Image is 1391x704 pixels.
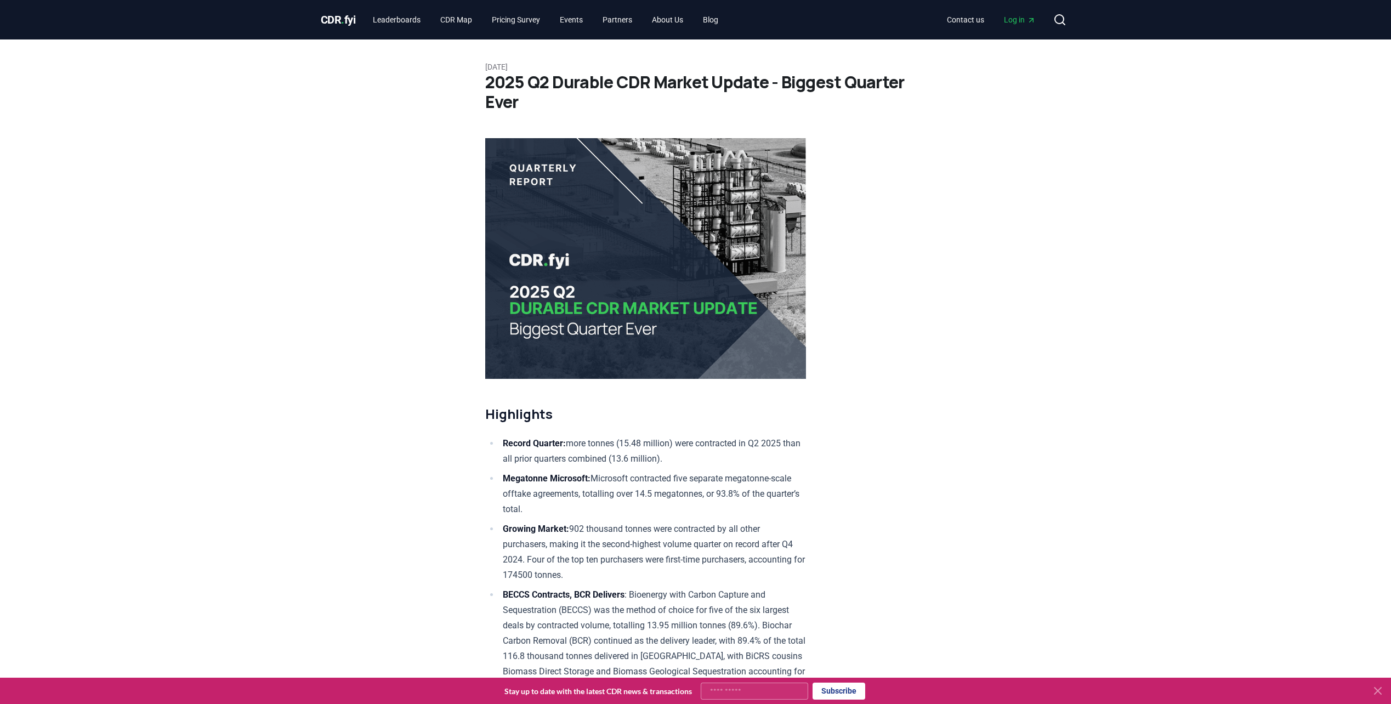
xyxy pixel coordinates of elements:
[503,438,566,448] strong: Record Quarter:
[938,10,993,30] a: Contact us
[341,13,344,26] span: .
[485,138,806,379] img: blog post image
[499,471,806,517] li: Microsoft contracted five separate megatonne-scale offtake agreements, totalling over 14.5 megato...
[483,10,549,30] a: Pricing Survey
[499,587,806,695] li: : Bioenergy with Carbon Capture and Sequestration (BECCS) was the method of choice for five of th...
[499,436,806,467] li: more tonnes (15.48 million) were contracted in Q2 2025 than all prior quarters combined (13.6 mil...
[485,405,806,423] h2: Highlights
[485,61,906,72] p: [DATE]
[503,589,624,600] strong: BECCS Contracts, BCR Delivers
[694,10,727,30] a: Blog
[499,521,806,583] li: 902 thousand tonnes were contracted by all other purchasers, making it the second-highest volume ...
[503,473,591,484] strong: Megatonne Microsoft:
[503,524,569,534] strong: Growing Market:
[643,10,692,30] a: About Us
[364,10,727,30] nav: Main
[321,13,356,26] span: CDR fyi
[485,72,906,112] h1: 2025 Q2 Durable CDR Market Update - Biggest Quarter Ever
[938,10,1044,30] nav: Main
[364,10,429,30] a: Leaderboards
[432,10,481,30] a: CDR Map
[594,10,641,30] a: Partners
[1004,14,1036,25] span: Log in
[551,10,592,30] a: Events
[995,10,1044,30] a: Log in
[321,12,356,27] a: CDR.fyi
